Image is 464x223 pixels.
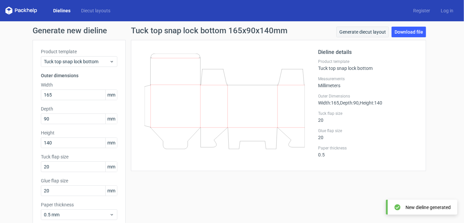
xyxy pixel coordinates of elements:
[76,7,116,14] a: Diecut layouts
[435,7,459,14] a: Log in
[406,204,451,211] div: New dieline generated
[318,128,418,133] label: Glue flap size
[359,100,382,106] span: , Height : 140
[318,76,418,82] label: Measurements
[318,111,418,116] label: Tuck flap size
[41,153,117,160] label: Tuck flap size
[33,27,431,35] h1: Generate new dieline
[318,111,418,123] div: 20
[318,59,418,64] label: Product template
[318,145,418,157] div: 0.5
[105,114,117,124] span: mm
[105,186,117,196] span: mm
[105,162,117,172] span: mm
[41,82,117,88] label: Width
[336,27,389,37] a: Generate diecut layout
[318,128,418,140] div: 20
[318,59,418,71] div: Tuck top snap lock bottom
[318,48,418,56] h2: Dieline details
[48,7,76,14] a: Dielines
[339,100,359,106] span: , Depth : 90
[41,129,117,136] label: Height
[318,100,339,106] span: Width : 165
[41,201,117,208] label: Paper thickness
[41,177,117,184] label: Glue flap size
[105,90,117,100] span: mm
[44,58,109,65] span: Tuck top snap lock bottom
[408,7,435,14] a: Register
[105,138,117,148] span: mm
[318,94,418,99] label: Outer Dimensions
[44,211,109,218] span: 0.5 mm
[318,76,418,88] div: Millimeters
[131,27,288,35] h1: Tuck top snap lock bottom 165x90x140mm
[318,145,418,151] label: Paper thickness
[392,27,426,37] a: Download file
[41,72,117,79] h3: Outer dimensions
[41,48,117,55] label: Product template
[41,106,117,112] label: Depth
